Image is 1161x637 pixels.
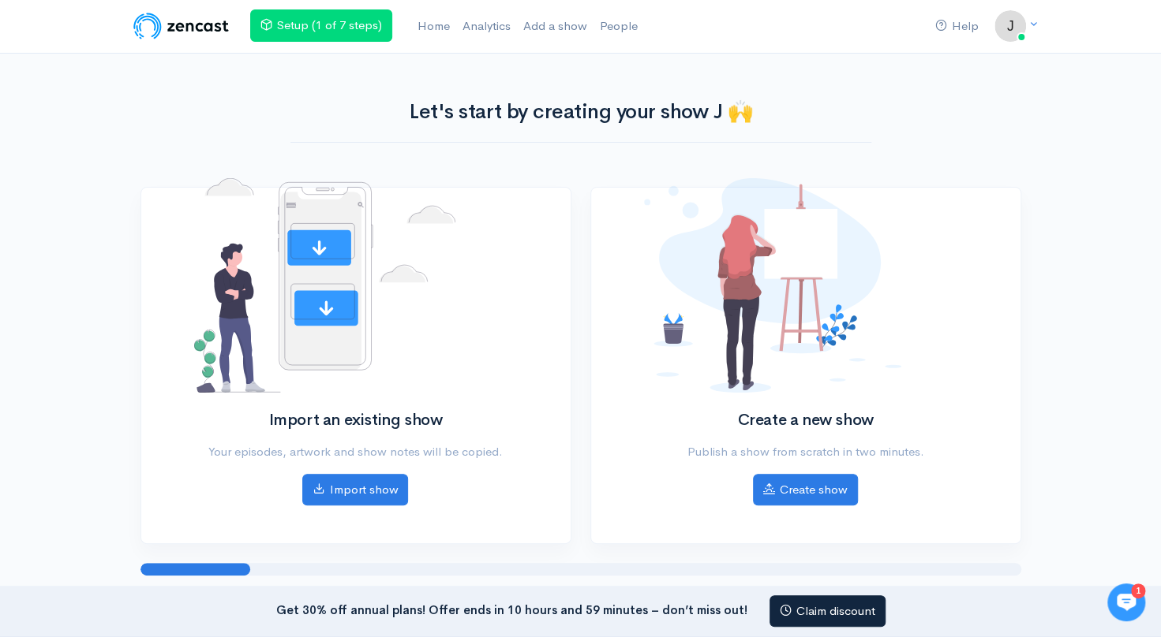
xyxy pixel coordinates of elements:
a: Add a show [517,9,594,43]
img: ... [994,10,1026,42]
a: Claim discount [770,595,886,628]
a: Help [929,9,985,43]
p: Publish a show from scratch in two minutes. [644,443,967,461]
img: No shows added [644,178,901,393]
a: Create show [753,474,858,506]
h2: Create a new show [644,412,967,429]
h2: Just let us know if you need anything and we'll be happy to help! 🙂 [24,105,292,181]
img: ZenCast Logo [131,10,231,42]
strong: Get 30% off annual plans! Offer ends in 10 hours and 59 minutes – don’t miss out! [276,602,747,617]
h1: Hi 👋 [24,76,292,102]
h2: Import an existing show [194,412,517,429]
a: People [594,9,644,43]
p: Find an answer quickly [21,270,294,289]
h1: Let's start by creating your show J 🙌 [290,101,871,124]
a: Setup (1 of 7 steps) [250,9,392,42]
p: Your episodes, artwork and show notes will be copied. [194,443,517,461]
a: Import show [302,474,408,506]
button: New conversation [24,209,291,240]
iframe: gist-messenger-bubble-iframe [1107,583,1145,621]
a: Home [411,9,456,43]
img: No shows added [194,178,456,393]
span: New conversation [102,218,189,231]
a: Analytics [456,9,517,43]
input: Search articles [46,296,282,328]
